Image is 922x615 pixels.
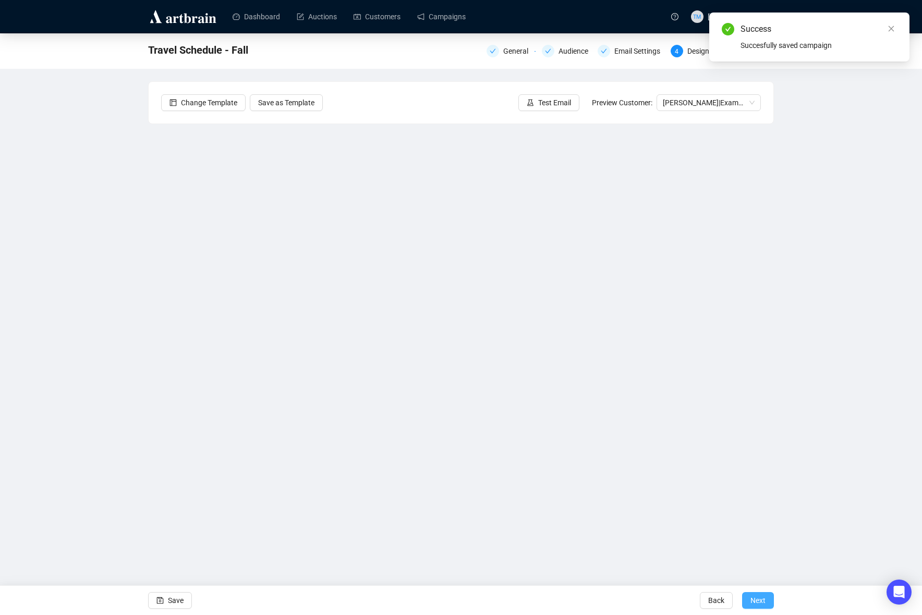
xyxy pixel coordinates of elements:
[538,97,571,108] span: Test Email
[542,45,591,57] div: Audience
[742,592,774,609] button: Next
[663,95,755,110] span: [PERSON_NAME] | Example
[181,97,237,108] span: Change Template
[708,586,724,615] span: Back
[148,592,192,609] button: Save
[887,580,912,605] div: Open Intercom Messenger
[161,94,246,111] button: Change Template
[614,45,666,57] div: Email Settings
[258,97,314,108] span: Save as Template
[148,42,248,58] span: Travel Schedule - Fall
[592,99,652,107] span: Preview Customer:
[297,3,337,30] a: Auctions
[750,586,766,615] span: Next
[417,3,466,30] a: Campaigns
[233,3,280,30] a: Dashboard
[156,597,164,604] span: save
[601,48,607,54] span: check
[885,23,897,34] a: Close
[722,23,734,35] span: check-circle
[487,45,536,57] div: General
[559,45,595,57] div: Audience
[741,23,897,35] div: Success
[250,94,323,111] button: Save as Template
[354,3,401,30] a: Customers
[518,94,579,111] button: Test Email
[168,586,184,615] span: Save
[545,48,551,54] span: check
[527,99,534,106] span: experiment
[671,45,720,57] div: 4Design
[700,592,733,609] button: Back
[741,40,897,51] div: Succesfully saved campaign
[693,12,701,21] span: TM
[169,99,177,106] span: layout
[671,13,678,20] span: question-circle
[503,45,535,57] div: General
[708,13,763,21] span: [PERSON_NAME]
[687,45,715,57] div: Design
[888,25,895,32] span: close
[148,8,218,25] img: logo
[675,48,678,55] span: 4
[490,48,496,54] span: check
[598,45,664,57] div: Email Settings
